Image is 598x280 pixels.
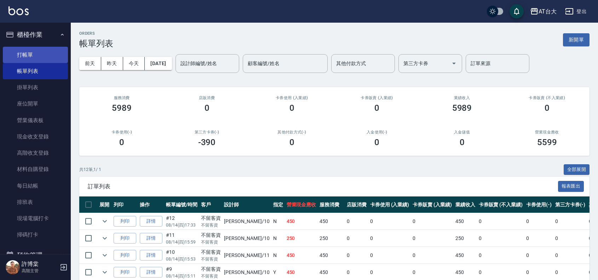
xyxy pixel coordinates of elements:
th: 營業現金應收 [285,196,318,213]
th: 店販消費 [345,196,368,213]
a: 新開單 [563,36,590,43]
button: expand row [99,267,110,278]
td: 0 [411,213,454,230]
h3: 0 [289,137,294,147]
img: Logo [8,6,29,15]
th: 卡券使用(-) [524,196,553,213]
button: 前天 [79,57,101,70]
a: 報表匯出 [558,183,584,189]
button: AT台大 [527,4,559,19]
h2: 營業現金應收 [513,130,581,135]
td: #10 [164,247,199,264]
th: 第三方卡券(-) [553,196,587,213]
th: 客戶 [199,196,223,213]
h3: 0 [119,137,124,147]
button: 列印 [114,216,136,227]
h2: 入金使用(-) [343,130,411,135]
td: 250 [454,230,477,247]
td: 450 [285,247,318,264]
button: expand row [99,216,110,227]
p: 不留客資 [201,222,221,228]
button: 列印 [114,250,136,261]
td: 0 [345,230,368,247]
p: 不留客資 [201,273,221,279]
td: 250 [318,230,345,247]
td: 0 [411,230,454,247]
p: 08/14 (四) 15:53 [166,256,197,262]
td: N [271,230,285,247]
a: 打帳單 [3,47,68,63]
div: 不留客資 [201,232,221,239]
h5: 許博棠 [22,261,58,268]
h2: 其他付款方式(-) [258,130,326,135]
td: #12 [164,213,199,230]
h3: -390 [198,137,216,147]
h2: 第三方卡券(-) [173,130,241,135]
button: [DATE] [145,57,172,70]
td: 450 [454,213,477,230]
h3: 0 [545,103,550,113]
th: 卡券販賣 (不入業績) [477,196,524,213]
th: 列印 [112,196,138,213]
button: 昨天 [101,57,123,70]
td: [PERSON_NAME] /10 [222,213,271,230]
button: 登出 [562,5,590,18]
th: 卡券販賣 (入業績) [411,196,454,213]
th: 指定 [271,196,285,213]
td: 0 [345,247,368,264]
button: expand row [99,250,110,261]
h3: 5599 [537,137,557,147]
p: 共 12 筆, 1 / 1 [79,166,101,173]
a: 掛單列表 [3,79,68,96]
div: 不留客資 [201,248,221,256]
td: 450 [318,213,345,230]
h3: 5989 [452,103,472,113]
div: 不留客資 [201,265,221,273]
td: 0 [477,213,524,230]
td: N [271,247,285,264]
td: 0 [477,230,524,247]
th: 設計師 [222,196,271,213]
a: 高階收支登錄 [3,145,68,161]
button: 全部展開 [564,164,590,175]
h3: 服務消費 [88,96,156,100]
h3: 5989 [112,103,132,113]
p: 08/14 (四) 17:33 [166,222,197,228]
p: 不留客資 [201,256,221,262]
h3: 0 [374,103,379,113]
a: 座位開單 [3,96,68,112]
button: 報表匯出 [558,181,584,192]
button: save [510,4,524,18]
td: 450 [454,247,477,264]
a: 詳情 [140,216,162,227]
td: 0 [553,213,587,230]
h2: 卡券使用 (入業績) [258,96,326,100]
th: 服務消費 [318,196,345,213]
h3: 0 [289,103,294,113]
td: 0 [524,213,553,230]
h3: 帳單列表 [79,39,113,48]
td: 0 [368,230,411,247]
p: 08/14 (四) 15:59 [166,239,197,245]
td: 0 [553,247,587,264]
td: 0 [553,230,587,247]
th: 帳單編號/時間 [164,196,199,213]
span: 訂單列表 [88,183,558,190]
div: 不留客資 [201,215,221,222]
button: 列印 [114,267,136,278]
a: 材料自購登錄 [3,161,68,177]
img: Person [6,260,20,274]
button: 新開單 [563,33,590,46]
p: 08/14 (四) 15:11 [166,273,197,279]
a: 帳單列表 [3,63,68,79]
th: 操作 [138,196,164,213]
p: 高階主管 [22,268,58,274]
td: [PERSON_NAME] /11 [222,247,271,264]
a: 詳情 [140,233,162,244]
td: 0 [368,247,411,264]
td: 0 [411,247,454,264]
h2: ORDERS [79,31,113,36]
td: 0 [368,213,411,230]
button: Open [448,58,460,69]
h3: 0 [460,137,465,147]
